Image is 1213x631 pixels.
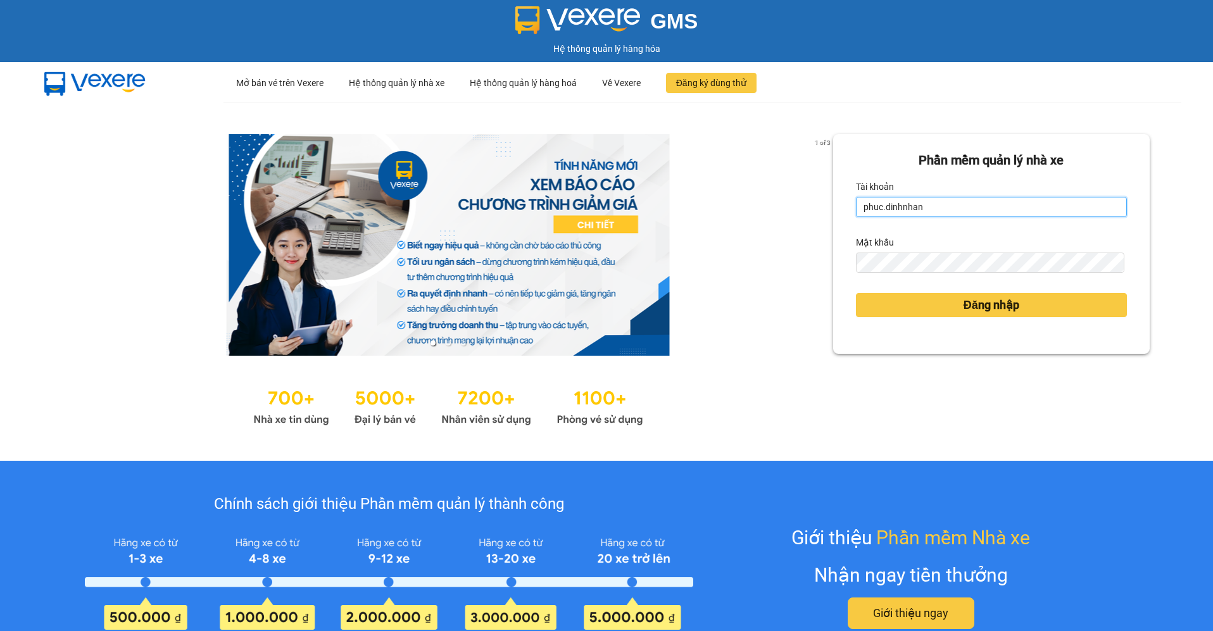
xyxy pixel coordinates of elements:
span: Phần mềm Nhà xe [876,523,1030,553]
input: Mật khẩu [856,253,1124,273]
span: Đăng ký dùng thử [676,76,746,90]
button: Đăng ký dùng thử [666,73,757,93]
div: Mở bán vé trên Vexere [236,63,324,103]
label: Mật khẩu [856,232,894,253]
img: mbUUG5Q.png [32,62,158,104]
div: Hệ thống quản lý hàng hoá [470,63,577,103]
div: Phần mềm quản lý nhà xe [856,151,1128,170]
div: Chính sách giới thiệu Phần mềm quản lý thành công [85,492,693,516]
span: Đăng nhập [964,296,1019,314]
div: Nhận ngay tiền thưởng [814,560,1008,590]
span: GMS [650,9,698,33]
input: Tài khoản [856,197,1128,217]
p: 1 of 3 [811,134,833,151]
a: GMS [515,19,698,29]
div: Về Vexere [602,63,641,103]
img: logo 2 [515,6,641,34]
img: Statistics.png [253,381,643,429]
button: previous slide / item [63,134,81,356]
li: slide item 3 [461,340,466,346]
div: Giới thiệu [791,523,1030,553]
li: slide item 2 [446,340,451,346]
label: Tài khoản [856,177,894,197]
button: Giới thiệu ngay [848,597,974,629]
button: next slide / item [815,134,833,356]
div: Hệ thống quản lý nhà xe [349,63,444,103]
img: policy-intruduce-detail.png [85,532,693,630]
li: slide item 1 [431,340,436,346]
div: Hệ thống quản lý hàng hóa [3,42,1210,56]
button: Đăng nhập [856,293,1128,317]
span: Giới thiệu ngay [873,604,948,622]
